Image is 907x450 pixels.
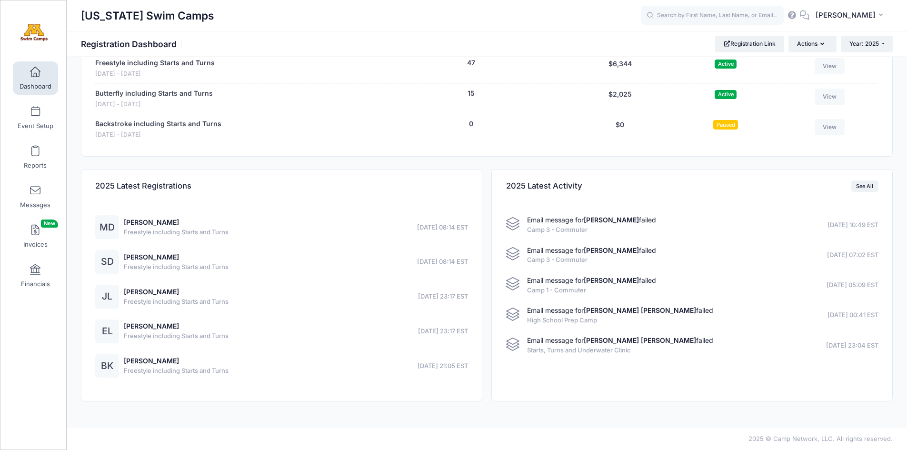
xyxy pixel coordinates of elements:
a: Registration Link [715,36,784,52]
span: 2025 © Camp Network, LLC. All rights reserved. [748,435,893,442]
div: BK [95,354,119,378]
a: Minnesota Swim Camps [0,10,67,55]
span: [DATE] 21:05 EST [418,361,468,371]
a: [PERSON_NAME] [124,288,179,296]
span: [DATE] 08:14 EST [417,257,468,267]
a: Messages [13,180,58,213]
span: Email message for failed [527,306,713,314]
a: EL [95,328,119,336]
span: Email message for failed [527,336,713,344]
a: SD [95,258,119,266]
span: Freestyle including Starts and Turns [124,331,229,341]
span: Year: 2025 [849,40,879,47]
span: Freestyle including Starts and Turns [124,366,229,376]
button: 0 [469,119,473,129]
a: [PERSON_NAME] [124,357,179,365]
span: Active [715,90,737,99]
a: MD [95,224,119,232]
a: BK [95,362,119,370]
span: Invoices [23,240,48,249]
div: SD [95,250,119,274]
div: $6,344 [565,58,675,79]
span: [DATE] - [DATE] [95,100,213,109]
span: Email message for failed [527,246,656,254]
span: [DATE] 07:02 EST [827,250,878,260]
a: Event Setup [13,101,58,134]
div: $0 [565,119,675,140]
button: 47 [467,58,475,68]
span: [DATE] 23:17 EST [418,292,468,301]
span: [DATE] 05:09 EST [827,280,878,290]
img: Minnesota Swim Camps [16,15,52,50]
strong: [PERSON_NAME] [584,246,639,254]
a: View [815,89,845,105]
span: Reports [24,161,47,170]
span: Event Setup [18,122,53,130]
div: $2,025 [565,89,675,109]
a: [PERSON_NAME] [124,218,179,226]
span: [PERSON_NAME] [816,10,876,20]
div: JL [95,285,119,309]
span: High School Prep Camp [527,316,713,325]
span: Financials [21,280,50,288]
span: [DATE] 00:41 EST [827,310,878,320]
strong: [PERSON_NAME] [PERSON_NAME] [584,336,696,344]
span: [DATE] 10:49 EST [827,220,878,230]
a: [PERSON_NAME] [124,253,179,261]
a: Freestyle including Starts and Turns [95,58,215,68]
span: Camp 3 - Commuter [527,225,656,235]
button: Year: 2025 [841,36,893,52]
a: See All [851,180,878,192]
a: InvoicesNew [13,220,58,253]
span: Dashboard [20,82,51,90]
span: [DATE] 08:14 EST [417,223,468,232]
span: [DATE] - [DATE] [95,130,221,140]
a: View [815,119,845,135]
button: Actions [788,36,836,52]
span: Paused [713,120,738,129]
input: Search by First Name, Last Name, or Email... [641,6,784,25]
span: [DATE] 23:17 EST [418,327,468,336]
span: Freestyle including Starts and Turns [124,262,229,272]
span: New [41,220,58,228]
a: Reports [13,140,58,174]
a: Financials [13,259,58,292]
span: [DATE] - [DATE] [95,70,215,79]
a: View [815,58,845,74]
strong: [PERSON_NAME] [584,216,639,224]
a: Backstroke including Starts and Turns [95,119,221,129]
a: JL [95,293,119,301]
span: Freestyle including Starts and Turns [124,228,229,237]
a: Butterfly including Starts and Turns [95,89,213,99]
div: MD [95,215,119,239]
div: EL [95,320,119,343]
strong: [PERSON_NAME] [584,276,639,284]
span: Camp 1 - Commuter [527,286,656,295]
span: [DATE] 23:04 EST [826,341,878,350]
span: Email message for failed [527,216,656,224]
h1: Registration Dashboard [81,39,185,49]
button: 15 [468,89,475,99]
strong: [PERSON_NAME] [PERSON_NAME] [584,306,696,314]
span: Messages [20,201,50,209]
h4: 2025 Latest Registrations [95,173,191,200]
span: Camp 3 - Commuter [527,255,656,265]
span: Email message for failed [527,276,656,284]
h4: 2025 Latest Activity [506,173,582,200]
a: [PERSON_NAME] [124,322,179,330]
h1: [US_STATE] Swim Camps [81,5,214,27]
span: Freestyle including Starts and Turns [124,297,229,307]
a: Dashboard [13,61,58,95]
span: Active [715,60,737,69]
button: [PERSON_NAME] [809,5,893,27]
span: Starts, Turns and Underwater Clinic [527,346,713,355]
